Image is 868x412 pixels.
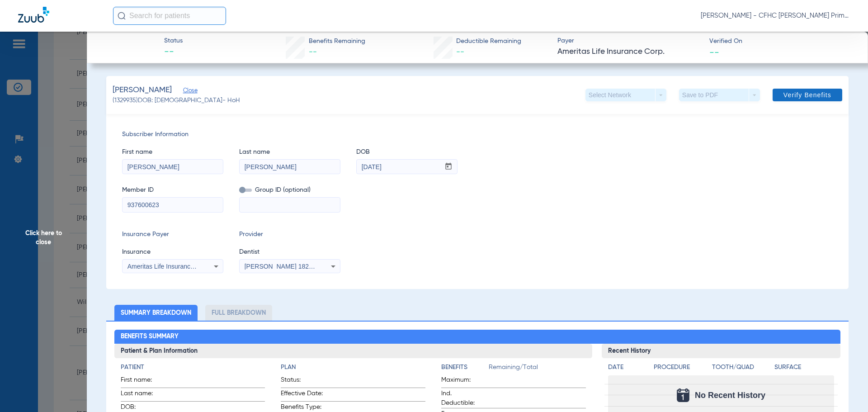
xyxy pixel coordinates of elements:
[712,363,772,375] app-breakdown-title: Tooth/Quad
[127,263,222,270] span: Ameritas Life Insurance Corp. - Ai
[701,11,850,20] span: [PERSON_NAME] - CFHC [PERSON_NAME] Primary Care Dental
[712,363,772,372] h4: Tooth/Quad
[441,363,489,372] h4: Benefits
[783,91,831,99] span: Verify Benefits
[121,363,265,372] h4: Patient
[113,96,240,105] span: (1329935) DOB: [DEMOGRAPHIC_DATA] - HoH
[114,330,841,344] h2: Benefits Summary
[695,391,765,400] span: No Recent History
[654,363,709,375] app-breakdown-title: Procedure
[164,46,183,59] span: --
[183,87,191,96] span: Close
[239,147,340,157] span: Last name
[309,48,317,56] span: --
[677,388,689,402] img: Calendar
[18,7,49,23] img: Zuub Logo
[121,389,165,401] span: Last name:
[456,37,521,46] span: Deductible Remaining
[239,230,340,239] span: Provider
[489,363,586,375] span: Remaining/Total
[709,47,719,57] span: --
[164,36,183,46] span: Status
[122,247,223,257] span: Insurance
[441,363,489,375] app-breakdown-title: Benefits
[440,160,458,174] button: Open calendar
[823,369,868,412] iframe: Chat Widget
[118,12,126,20] img: Search Icon
[281,363,425,372] h4: Plan
[114,344,592,358] h3: Patient & Plan Information
[239,247,340,257] span: Dentist
[309,37,365,46] span: Benefits Remaining
[113,85,172,96] span: [PERSON_NAME]
[239,185,340,195] span: Group ID (optional)
[774,363,834,375] app-breakdown-title: Surface
[122,185,223,195] span: Member ID
[113,7,226,25] input: Search for patients
[441,375,486,388] span: Maximum:
[709,37,854,46] span: Verified On
[122,230,223,239] span: Insurance Payer
[608,363,646,372] h4: Date
[557,46,702,57] span: Ameritas Life Insurance Corp.
[773,89,842,101] button: Verify Benefits
[281,375,325,388] span: Status:
[602,344,841,358] h3: Recent History
[774,363,834,372] h4: Surface
[654,363,709,372] h4: Procedure
[281,389,325,401] span: Effective Date:
[122,147,223,157] span: First name
[122,130,833,139] span: Subscriber Information
[114,305,198,321] li: Summary Breakdown
[456,48,464,56] span: --
[121,375,165,388] span: First name:
[441,389,486,408] span: Ind. Deductible:
[245,263,334,270] span: [PERSON_NAME] 1821650375
[608,363,646,375] app-breakdown-title: Date
[205,305,272,321] li: Full Breakdown
[557,36,702,46] span: Payer
[356,147,458,157] span: DOB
